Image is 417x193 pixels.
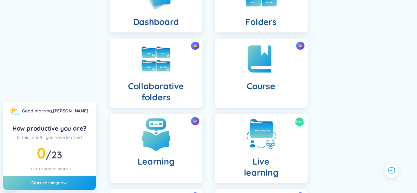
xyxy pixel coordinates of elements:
[22,108,53,114] span: Good morning ,
[245,16,276,27] h4: Folders
[3,176,96,190] div: Start now!
[104,39,209,108] a: crown iconCollaborative folders
[104,114,209,183] a: crown iconLearning
[133,16,179,27] h4: Dashboard
[8,124,91,133] div: How productive you are?
[296,117,303,127] span: New
[115,81,198,103] h4: Collaborative folders
[51,149,62,161] span: 23
[53,108,88,114] a: [PERSON_NAME]
[298,44,302,48] img: crown icon
[22,107,89,114] div: !
[37,144,46,162] span: 0
[209,114,314,183] a: NewLivelearning
[41,180,58,186] a: learning
[8,134,91,141] div: In this month, you have learned
[193,44,197,48] img: crown icon
[193,119,197,123] img: crown icon
[138,156,175,167] h4: Learning
[244,156,279,178] h4: Live learning
[8,165,91,172] div: in total saved words
[46,149,62,161] span: /
[247,81,275,92] h4: Course
[209,39,314,108] a: crown iconCourse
